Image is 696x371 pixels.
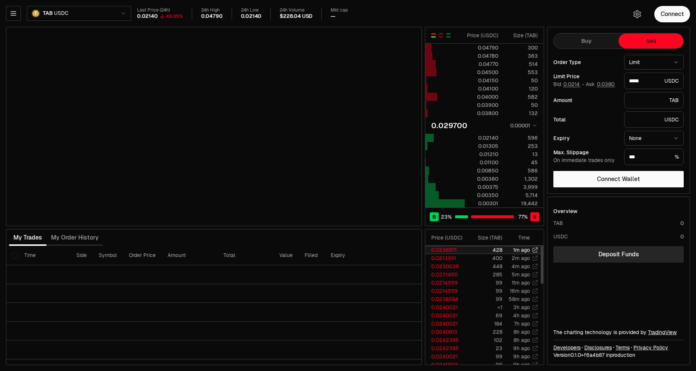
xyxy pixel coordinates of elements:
td: 285 [468,270,503,279]
button: Select all [12,253,18,259]
div: 24h Low [241,7,262,13]
div: 0.04790 [201,13,223,20]
td: 0.0240021 [425,320,468,328]
div: TAB [624,92,684,108]
button: Connect Wallet [553,171,684,187]
time: 9h ago [513,345,530,352]
div: Last Price (24h) [137,7,183,13]
div: 0.00375 [465,183,498,191]
button: 0.0380 [596,81,615,87]
iframe: Financial Chart [6,27,422,226]
div: Size ( TAB ) [505,32,538,39]
button: Show Buy and Sell Orders [430,32,436,38]
span: Bid - [553,81,584,88]
div: — [331,13,336,20]
div: 0.03900 [465,101,498,109]
td: 99 [468,361,503,369]
div: On immediate trades only [553,157,618,164]
th: Order Price [123,246,162,265]
span: USDC [54,10,68,17]
button: Show Buy Orders Only [445,32,451,38]
button: 0.00001 [508,121,538,130]
time: 4m ago [512,263,530,270]
div: Overview [553,207,578,215]
time: 8h ago [514,337,530,343]
div: 553 [505,69,538,76]
div: Max. Slippage [553,150,618,155]
th: Time [18,246,70,265]
div: 0.00350 [465,191,498,199]
td: 0.0240021 [425,303,468,311]
span: Ask [586,81,615,88]
td: 0.0213991 [425,254,468,262]
div: The charting technology is provided by [553,329,684,336]
a: Terms [616,344,630,351]
th: Value [273,246,299,265]
div: 24h High [201,7,223,13]
time: 5m ago [512,271,530,278]
div: 0.04150 [465,77,498,84]
div: USDC [553,233,568,240]
span: TAB [43,10,53,17]
div: Price ( USDC ) [465,32,498,39]
td: 99 [468,295,503,303]
td: 0.0242385 [425,336,468,344]
td: 400 [468,254,503,262]
div: USDC [624,73,684,89]
td: 0.0240813 [425,328,468,336]
td: 0.0230036 [425,262,468,270]
button: None [624,131,684,146]
div: 3,999 [505,183,538,191]
th: Expiry [325,246,375,265]
time: 4h ago [513,312,530,319]
div: 0.01210 [465,150,498,158]
div: 24h Volume [280,7,312,13]
td: 0.0240021 [425,352,468,361]
div: Version 0.1.0 + in production [553,351,684,359]
td: 0.0240021 [425,361,468,369]
div: 0.04780 [465,52,498,60]
div: 45 [505,159,538,166]
div: 0.04790 [465,44,498,51]
div: 586 [505,167,538,174]
td: 0.0242385 [425,344,468,352]
th: Amount [162,246,217,265]
div: Total [553,117,618,122]
img: TAB.png [32,9,40,18]
th: Filled [299,246,325,265]
td: 69 [468,311,503,320]
a: TradingView [648,329,677,336]
td: 0.0236571 [425,246,468,254]
div: 0 [680,219,684,227]
time: 11m ago [512,279,530,286]
td: 448 [468,262,503,270]
div: 0 [680,233,684,240]
td: 0.0238984 [425,295,468,303]
div: 0.00301 [465,200,498,207]
div: 0.04000 [465,93,498,101]
div: Limit Price [553,74,618,79]
button: Sell [619,34,683,48]
th: Side [70,246,93,265]
div: Expiry [553,136,618,141]
div: 50 [505,101,538,109]
div: 19,442 [505,200,538,207]
span: f6a4b8799ee1d9e8d13af1b6d7c1fdce6aa0e614 [584,352,604,358]
div: 0.00850 [465,167,498,174]
div: 0.02140 [137,13,158,20]
div: 253 [505,142,538,150]
td: 0.0214999 [425,279,468,287]
div: 1,302 [505,175,538,183]
div: 49.05% [166,13,183,19]
td: 102 [468,336,503,344]
div: 0.01305 [465,142,498,150]
div: Price ( USDC ) [431,234,467,241]
div: 132 [505,110,538,117]
time: 9h ago [513,353,530,360]
td: 99 [468,287,503,295]
span: 77 % [518,213,528,221]
div: 0.04770 [465,60,498,68]
a: Privacy Policy [633,344,668,351]
td: 99 [468,279,503,287]
div: 514 [505,60,538,68]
